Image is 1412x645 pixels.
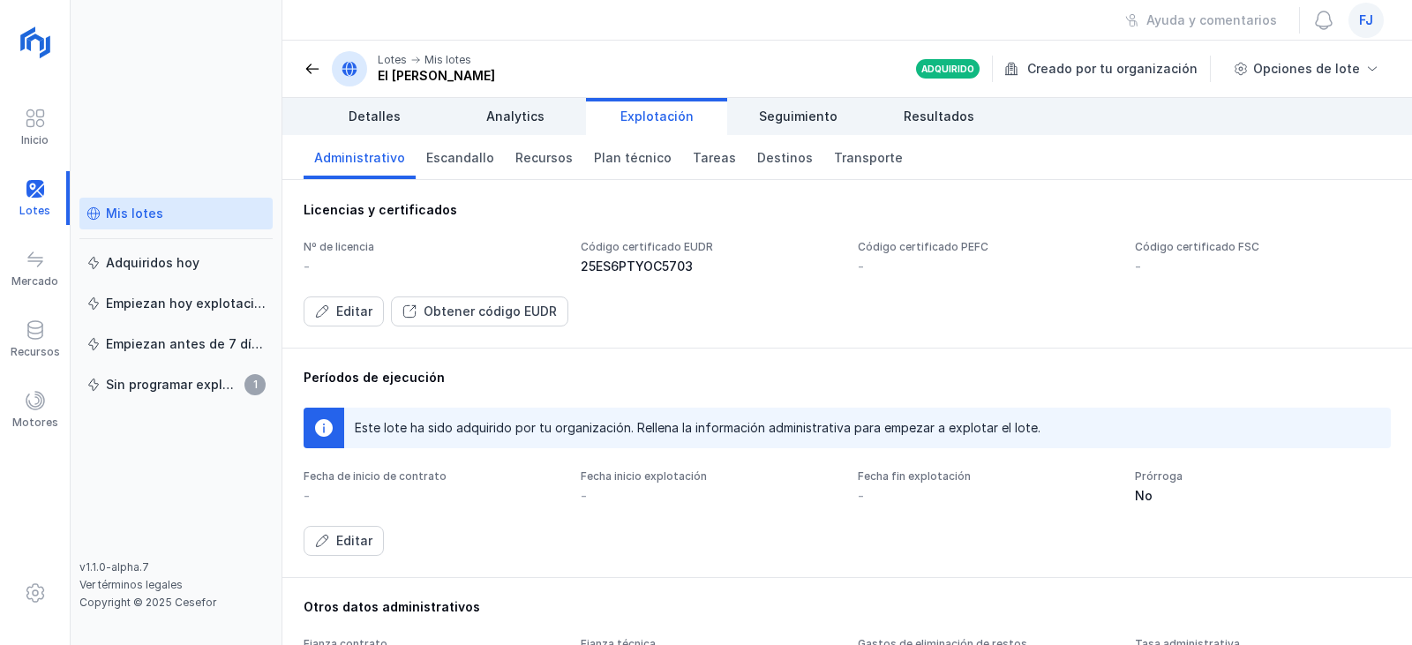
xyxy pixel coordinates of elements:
a: Transporte [823,135,913,179]
div: Mis lotes [424,53,471,67]
a: Destinos [747,135,823,179]
div: Otros datos administrativos [304,598,1391,616]
div: Períodos de ejecución [304,369,1391,386]
button: Obtener código EUDR [391,296,568,326]
div: El [PERSON_NAME] [378,67,495,85]
a: Detalles [304,98,445,135]
div: Inicio [21,133,49,147]
div: Obtener código EUDR [424,303,557,320]
a: Escandallo [416,135,505,179]
a: Empiezan antes de 7 días [79,328,273,360]
span: Detalles [349,108,401,125]
div: Motores [12,416,58,430]
a: Adquiridos hoy [79,247,273,279]
div: - [581,487,587,505]
div: No [1135,487,1391,505]
div: v1.1.0-alpha.7 [79,560,273,574]
div: Adquirido [921,63,974,75]
div: Copyright © 2025 Cesefor [79,596,273,610]
div: Sin programar explotación [106,376,239,394]
a: Ver términos legales [79,578,183,591]
div: Editar [336,532,372,550]
div: Mercado [11,274,58,289]
div: Prórroga [1135,469,1391,484]
a: Mis lotes [79,198,273,229]
div: - [858,487,864,505]
a: Plan técnico [583,135,682,179]
a: Seguimiento [727,98,868,135]
div: Código certificado FSC [1135,240,1391,254]
span: Escandallo [426,149,494,167]
span: Analytics [486,108,545,125]
div: Empiezan hoy explotación [106,295,266,312]
span: Recursos [515,149,573,167]
div: Editar [336,303,372,320]
a: Administrativo [304,135,416,179]
span: Resultados [904,108,974,125]
span: Plan técnico [594,149,672,167]
span: Seguimiento [759,108,837,125]
div: Código certificado EUDR [581,240,837,254]
div: Creado por tu organización [1004,56,1213,82]
img: logoRight.svg [13,20,57,64]
div: - [304,487,310,505]
a: Recursos [505,135,583,179]
div: Opciones de lote [1253,60,1360,78]
a: Resultados [868,98,1010,135]
div: Lotes [378,53,407,67]
span: Explotación [620,108,694,125]
span: Tareas [693,149,736,167]
div: - [1135,258,1141,275]
span: Administrativo [314,149,405,167]
a: Explotación [586,98,727,135]
span: Destinos [757,149,813,167]
div: 25ES6PTYOC5703 [581,258,837,275]
div: Fecha fin explotación [858,469,1114,484]
div: - [858,258,864,275]
a: Sin programar explotación1 [79,369,273,401]
div: Mis lotes [106,205,163,222]
div: Código certificado PEFC [858,240,1114,254]
button: Editar [304,526,384,556]
span: Transporte [834,149,903,167]
div: Fecha de inicio de contrato [304,469,560,484]
a: Empiezan hoy explotación [79,288,273,319]
button: Editar [304,296,384,326]
div: Empiezan antes de 7 días [106,335,266,353]
div: Adquiridos hoy [106,254,199,272]
div: Este lote ha sido adquirido por tu organización. Rellena la información administrativa para empez... [355,419,1040,437]
a: Tareas [682,135,747,179]
span: fj [1359,11,1373,29]
div: Licencias y certificados [304,201,1391,219]
div: - [304,258,310,275]
span: 1 [244,374,266,395]
div: Ayuda y comentarios [1146,11,1277,29]
div: Nº de licencia [304,240,560,254]
div: Recursos [11,345,60,359]
div: Fecha inicio explotación [581,469,837,484]
button: Ayuda y comentarios [1114,5,1288,35]
a: Analytics [445,98,586,135]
